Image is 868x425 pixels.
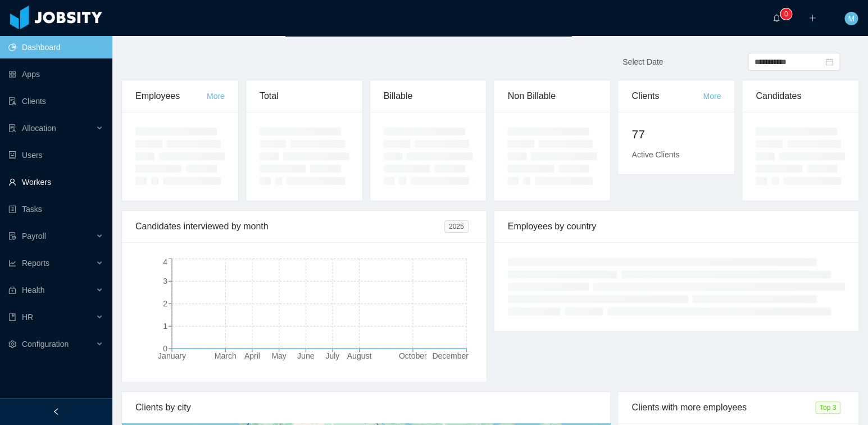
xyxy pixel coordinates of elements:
[808,14,816,22] i: icon: plus
[22,232,46,241] span: Payroll
[848,12,855,25] span: M
[22,259,49,268] span: Reports
[135,392,597,423] div: Clients by city
[8,313,16,321] i: icon: book
[444,220,469,233] span: 2025
[244,351,260,360] tspan: April
[22,286,44,295] span: Health
[384,80,473,112] div: Billable
[135,80,207,112] div: Employees
[135,211,444,242] div: Candidates interviewed by month
[8,198,103,220] a: icon: profileTasks
[297,351,315,360] tspan: June
[8,124,16,132] i: icon: solution
[163,322,167,331] tspan: 1
[8,90,103,112] a: icon: auditClients
[325,351,339,360] tspan: July
[8,63,103,85] a: icon: appstoreApps
[631,392,815,423] div: Clients with more employees
[8,232,16,240] i: icon: file-protect
[158,351,186,360] tspan: January
[756,80,845,112] div: Candidates
[8,259,16,267] i: icon: line-chart
[163,277,167,286] tspan: 3
[825,58,833,66] i: icon: calendar
[22,313,33,322] span: HR
[163,299,167,308] tspan: 2
[508,211,846,242] div: Employees by country
[163,257,167,266] tspan: 4
[815,401,840,414] span: Top 3
[260,80,349,112] div: Total
[432,351,469,360] tspan: December
[507,80,597,112] div: Non Billable
[22,340,69,349] span: Configuration
[215,351,237,360] tspan: March
[8,36,103,58] a: icon: pie-chartDashboard
[8,171,103,193] a: icon: userWorkers
[703,92,721,101] a: More
[399,351,427,360] tspan: October
[207,92,225,101] a: More
[631,125,721,143] h2: 77
[631,80,703,112] div: Clients
[631,150,679,159] span: Active Clients
[8,286,16,294] i: icon: medicine-box
[772,14,780,22] i: icon: bell
[22,124,56,133] span: Allocation
[622,57,663,66] span: Select Date
[347,351,372,360] tspan: August
[8,340,16,348] i: icon: setting
[163,344,167,353] tspan: 0
[780,8,792,20] sup: 0
[271,351,286,360] tspan: May
[8,144,103,166] a: icon: robotUsers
